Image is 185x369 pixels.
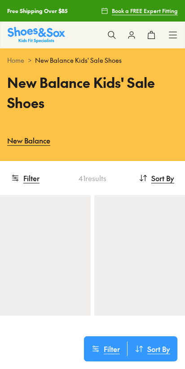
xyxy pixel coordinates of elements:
div: > [7,56,178,65]
img: SNS_Logo_Responsive.svg [8,27,65,43]
button: Filter [11,168,40,188]
span: New Balance Kids' Sale Shoes [35,56,122,65]
span: Sort By [151,173,174,183]
h1: New Balance Kids' Sale Shoes [7,72,178,113]
a: Book a FREE Expert Fitting [101,3,178,19]
button: Sort By [139,168,174,188]
button: Sort By [128,342,177,356]
button: Filter [84,342,127,356]
a: New Balance [7,130,50,150]
a: Home [7,56,24,65]
span: Sort By [147,343,170,354]
span: Book a FREE Expert Fitting [112,7,178,15]
a: Shoes & Sox [8,27,65,43]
